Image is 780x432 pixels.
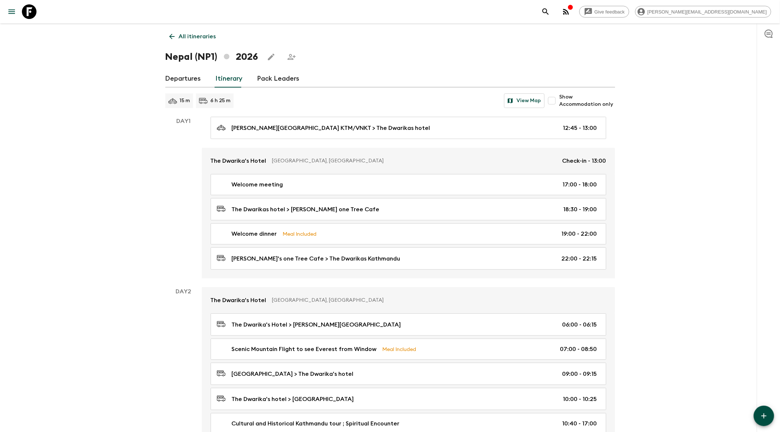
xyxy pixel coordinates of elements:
[538,4,553,19] button: search adventures
[272,157,557,165] p: [GEOGRAPHIC_DATA], [GEOGRAPHIC_DATA]
[559,93,615,108] span: Show Accommodation only
[4,4,19,19] button: menu
[284,50,299,64] span: Share this itinerary
[216,70,243,88] a: Itinerary
[563,180,597,189] p: 17:00 - 18:00
[232,395,354,404] p: The Dwarika's hotel > [GEOGRAPHIC_DATA]
[211,157,266,165] p: The Dwarika's Hotel
[562,229,597,238] p: 19:00 - 22:00
[165,50,258,64] h1: Nepal (NP1) 2026
[211,223,606,244] a: Welcome dinnerMeal Included19:00 - 22:00
[562,370,597,378] p: 09:00 - 09:15
[165,29,220,44] a: All itineraries
[272,297,600,304] p: [GEOGRAPHIC_DATA], [GEOGRAPHIC_DATA]
[180,97,190,104] p: 15 m
[643,9,771,15] span: [PERSON_NAME][EMAIL_ADDRESS][DOMAIN_NAME]
[504,93,545,108] button: View Map
[232,205,380,214] p: The Dwarikas hotel > [PERSON_NAME] one Tree Cafe
[211,174,606,195] a: Welcome meeting17:00 - 18:00
[283,230,317,238] p: Meal Included
[591,9,629,15] span: Give feedback
[562,157,606,165] p: Check-in - 13:00
[232,345,377,354] p: Scenic Mountain Flight to see Everest from Window
[232,254,400,263] p: [PERSON_NAME]'s one Tree Cafe > The Dwarikas Kathmandu
[257,70,300,88] a: Pack Leaders
[563,395,597,404] p: 10:00 - 10:25
[211,339,606,360] a: Scenic Mountain Flight to see Everest from WindowMeal Included07:00 - 08:50
[202,148,615,174] a: The Dwarika's Hotel[GEOGRAPHIC_DATA], [GEOGRAPHIC_DATA]Check-in - 13:00
[560,345,597,354] p: 07:00 - 08:50
[562,254,597,263] p: 22:00 - 22:15
[211,313,606,336] a: The Dwarika's Hotel > [PERSON_NAME][GEOGRAPHIC_DATA]06:00 - 06:15
[165,117,202,126] p: Day 1
[211,247,606,270] a: [PERSON_NAME]'s one Tree Cafe > The Dwarikas Kathmandu22:00 - 22:15
[165,70,201,88] a: Departures
[211,363,606,385] a: [GEOGRAPHIC_DATA] > The Dwarika's hotel09:00 - 09:15
[211,388,606,410] a: The Dwarika's hotel > [GEOGRAPHIC_DATA]10:00 - 10:25
[563,124,597,132] p: 12:45 - 13:00
[564,205,597,214] p: 18:30 - 19:00
[383,345,416,353] p: Meal Included
[211,97,231,104] p: 6 h 25 m
[165,287,202,296] p: Day 2
[232,124,430,132] p: [PERSON_NAME][GEOGRAPHIC_DATA] KTM/VNKT > The Dwarikas hotel
[232,320,401,329] p: The Dwarika's Hotel > [PERSON_NAME][GEOGRAPHIC_DATA]
[562,419,597,428] p: 10:40 - 17:00
[232,180,283,189] p: Welcome meeting
[211,198,606,220] a: The Dwarikas hotel > [PERSON_NAME] one Tree Cafe18:30 - 19:00
[635,6,771,18] div: [PERSON_NAME][EMAIL_ADDRESS][DOMAIN_NAME]
[179,32,216,41] p: All itineraries
[211,117,606,139] a: [PERSON_NAME][GEOGRAPHIC_DATA] KTM/VNKT > The Dwarikas hotel12:45 - 13:00
[264,50,278,64] button: Edit this itinerary
[232,370,354,378] p: [GEOGRAPHIC_DATA] > The Dwarika's hotel
[211,296,266,305] p: The Dwarika's Hotel
[202,287,615,313] a: The Dwarika's Hotel[GEOGRAPHIC_DATA], [GEOGRAPHIC_DATA]
[232,229,277,238] p: Welcome dinner
[232,419,400,428] p: Cultural and Historical Kathmandu tour ; Spiritual Encounter
[579,6,629,18] a: Give feedback
[562,320,597,329] p: 06:00 - 06:15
